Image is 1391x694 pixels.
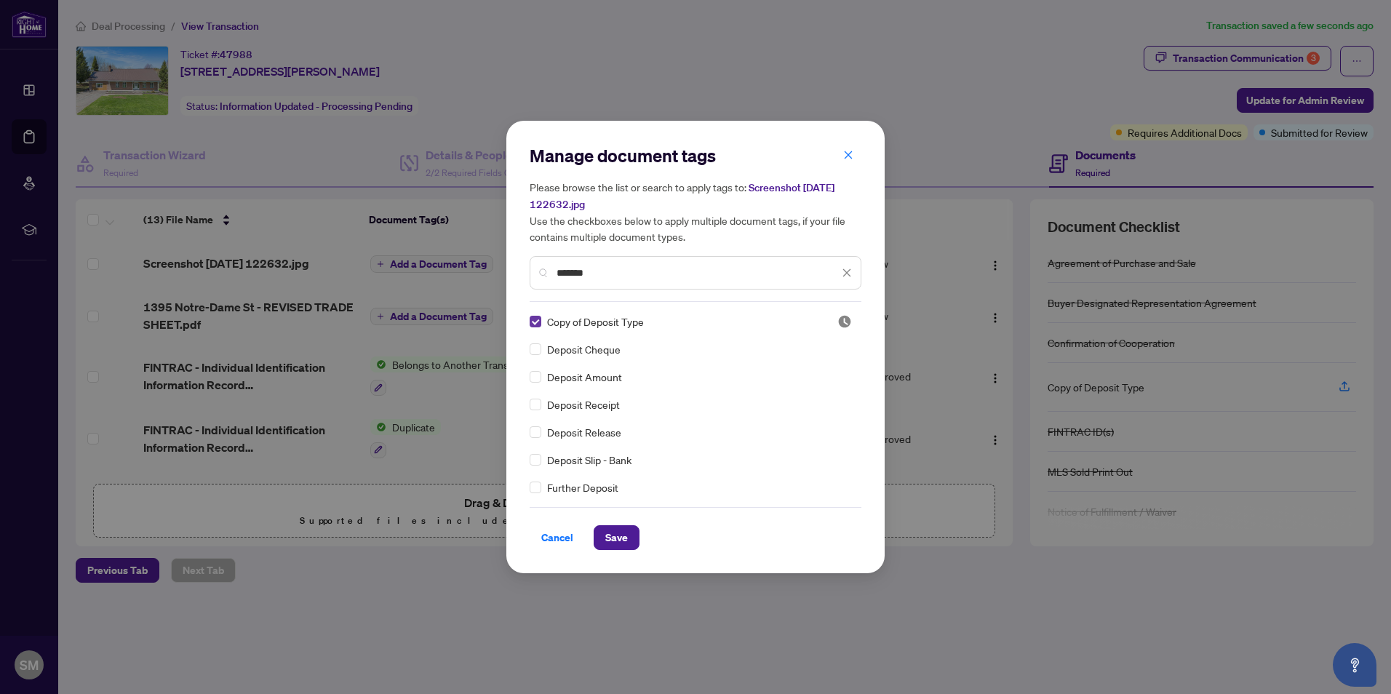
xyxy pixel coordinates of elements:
[1333,643,1376,687] button: Open asap
[530,144,861,167] h2: Manage document tags
[843,150,853,160] span: close
[842,268,852,278] span: close
[547,479,618,495] span: Further Deposit
[530,525,585,550] button: Cancel
[594,525,639,550] button: Save
[837,314,852,329] span: Pending Review
[837,314,852,329] img: status
[541,526,573,549] span: Cancel
[547,314,644,330] span: Copy of Deposit Type
[530,179,861,244] h5: Please browse the list or search to apply tags to: Use the checkboxes below to apply multiple doc...
[547,341,621,357] span: Deposit Cheque
[547,396,620,412] span: Deposit Receipt
[547,452,631,468] span: Deposit Slip - Bank
[547,369,622,385] span: Deposit Amount
[547,424,621,440] span: Deposit Release
[605,526,628,549] span: Save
